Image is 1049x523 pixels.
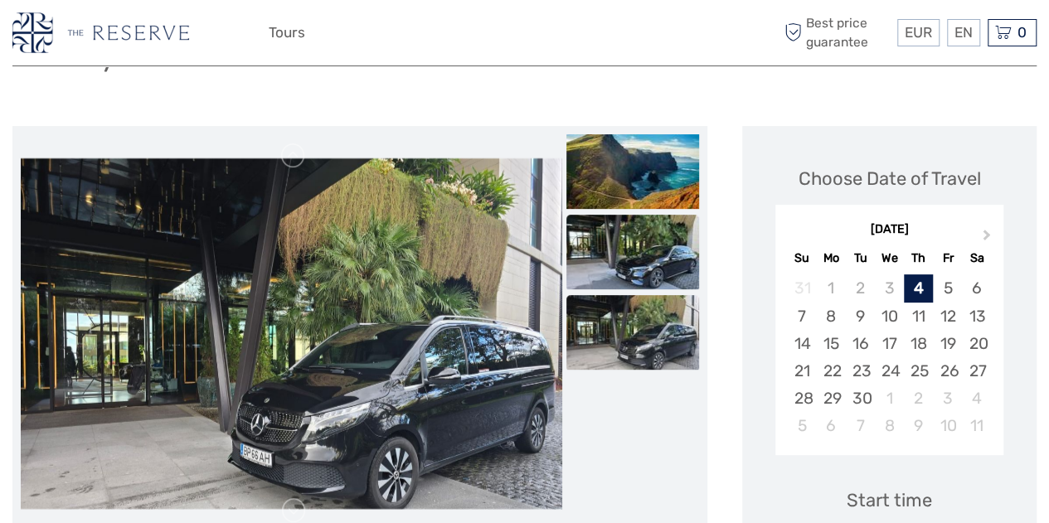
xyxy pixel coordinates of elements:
div: Choose Thursday, September 4th, 2025 [904,274,933,302]
div: Choose Monday, October 6th, 2025 [817,412,846,439]
div: Choose Sunday, September 28th, 2025 [787,385,816,412]
div: Choose Tuesday, September 9th, 2025 [846,303,875,330]
div: Choose Thursday, September 11th, 2025 [904,303,933,330]
div: Th [904,247,933,269]
div: Choose Friday, September 19th, 2025 [933,330,962,357]
div: Choose Friday, September 26th, 2025 [933,357,962,385]
div: Start time [847,487,932,513]
button: Next Month [975,225,1002,252]
div: We [875,247,904,269]
span: 0 [1015,24,1029,41]
div: Choose Sunday, September 14th, 2025 [787,330,816,357]
div: Choose Saturday, September 27th, 2025 [962,357,991,385]
div: Choose Thursday, October 9th, 2025 [904,412,933,439]
div: Choose Friday, October 3rd, 2025 [933,385,962,412]
div: Choose Saturday, September 20th, 2025 [962,330,991,357]
div: Choose Friday, September 5th, 2025 [933,274,962,302]
img: 3278-36be6d4b-08c9-4979-a83f-cba5f6b699ea_logo_small.png [12,12,189,53]
div: Choose Wednesday, October 8th, 2025 [875,412,904,439]
span: EUR [905,24,932,41]
a: Tours [269,21,305,45]
div: Choose Saturday, September 13th, 2025 [962,303,991,330]
div: Choose Monday, September 29th, 2025 [817,385,846,412]
div: Choose Friday, October 10th, 2025 [933,412,962,439]
div: Choose Tuesday, September 23rd, 2025 [846,357,875,385]
div: Choose Sunday, September 7th, 2025 [787,303,816,330]
div: Choose Saturday, October 4th, 2025 [962,385,991,412]
div: Choose Monday, September 22nd, 2025 [817,357,846,385]
div: Choose Monday, September 8th, 2025 [817,303,846,330]
div: EN [947,19,980,46]
div: Choose Tuesday, September 16th, 2025 [846,330,875,357]
img: 88355e6205f04c368a60862d7b052744_slider_thumbnail.jpg [566,215,699,289]
div: Choose Saturday, October 11th, 2025 [962,412,991,439]
div: Choose Sunday, September 21st, 2025 [787,357,816,385]
div: Choose Thursday, September 18th, 2025 [904,330,933,357]
div: Choose Wednesday, September 10th, 2025 [875,303,904,330]
div: Choose Tuesday, September 30th, 2025 [846,385,875,412]
img: 6190fe81575d4ab5ba695a148e23a7bb_slider_thumbnail.jpeg [566,134,699,209]
div: Fr [933,247,962,269]
div: Not available Monday, September 1st, 2025 [817,274,846,302]
div: Not available Tuesday, September 2nd, 2025 [846,274,875,302]
div: Choose Saturday, September 6th, 2025 [962,274,991,302]
div: Choose Wednesday, September 17th, 2025 [875,330,904,357]
img: cd0121a686864ff4aeda9ee8a13f735a_slider_thumbnail.jpg [566,295,699,370]
div: Su [787,247,816,269]
div: Not available Sunday, August 31st, 2025 [787,274,816,302]
div: Sa [962,247,991,269]
div: Choose Monday, September 15th, 2025 [817,330,846,357]
img: cd0121a686864ff4aeda9ee8a13f735a_main_slider.jpg [21,158,562,509]
div: [DATE] [775,221,1003,239]
div: Tu [846,247,875,269]
div: Choose Tuesday, October 7th, 2025 [846,412,875,439]
div: Choose Wednesday, October 1st, 2025 [875,385,904,412]
div: Choose Wednesday, September 24th, 2025 [875,357,904,385]
div: Not available Wednesday, September 3rd, 2025 [875,274,904,302]
div: Choose Thursday, September 25th, 2025 [904,357,933,385]
div: Choose Sunday, October 5th, 2025 [787,412,816,439]
div: Choose Friday, September 12th, 2025 [933,303,962,330]
div: month 2025-09 [780,274,998,439]
div: Choose Date of Travel [799,166,981,191]
span: Best price guarantee [780,14,893,51]
button: Open LiveChat chat widget [191,26,211,46]
div: Choose Thursday, October 2nd, 2025 [904,385,933,412]
p: We're away right now. Please check back later! [23,29,187,42]
div: Mo [817,247,846,269]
